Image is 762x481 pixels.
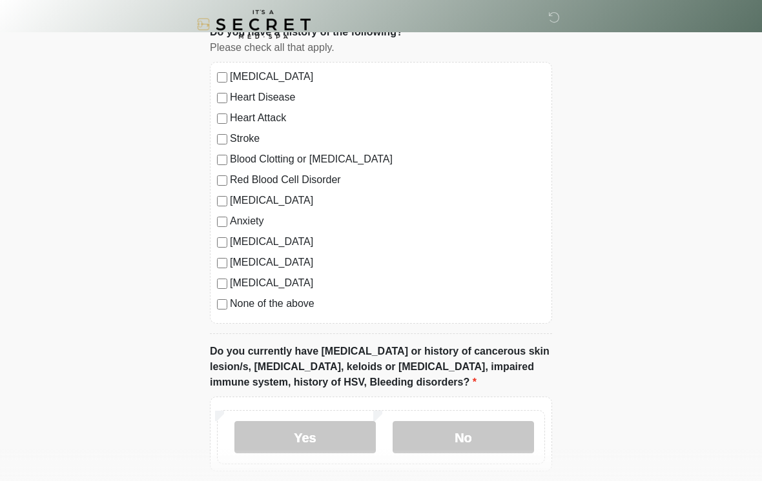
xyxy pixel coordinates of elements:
[217,237,227,248] input: [MEDICAL_DATA]
[217,72,227,83] input: [MEDICAL_DATA]
[393,421,534,453] label: No
[230,234,545,250] label: [MEDICAL_DATA]
[230,69,545,84] label: [MEDICAL_DATA]
[217,113,227,124] input: Heart Attack
[217,279,227,289] input: [MEDICAL_DATA]
[217,175,227,186] input: Red Blood Cell Disorder
[217,155,227,165] input: Blood Clotting or [MEDICAL_DATA]
[217,217,227,227] input: Anxiety
[217,93,227,103] input: Heart Disease
[230,255,545,270] label: [MEDICAL_DATA]
[230,172,545,188] label: Red Blood Cell Disorder
[217,258,227,268] input: [MEDICAL_DATA]
[197,10,311,39] img: It's A Secret Med Spa Logo
[230,131,545,146] label: Stroke
[234,421,376,453] label: Yes
[217,299,227,309] input: None of the above
[230,213,545,229] label: Anxiety
[230,110,545,126] label: Heart Attack
[230,275,545,291] label: [MEDICAL_DATA]
[230,90,545,105] label: Heart Disease
[217,134,227,144] input: Stroke
[217,196,227,206] input: [MEDICAL_DATA]
[230,296,545,311] label: None of the above
[230,193,545,208] label: [MEDICAL_DATA]
[230,152,545,167] label: Blood Clotting or [MEDICAL_DATA]
[210,344,552,390] label: Do you currently have [MEDICAL_DATA] or history of cancerous skin lesion/s, [MEDICAL_DATA], keloi...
